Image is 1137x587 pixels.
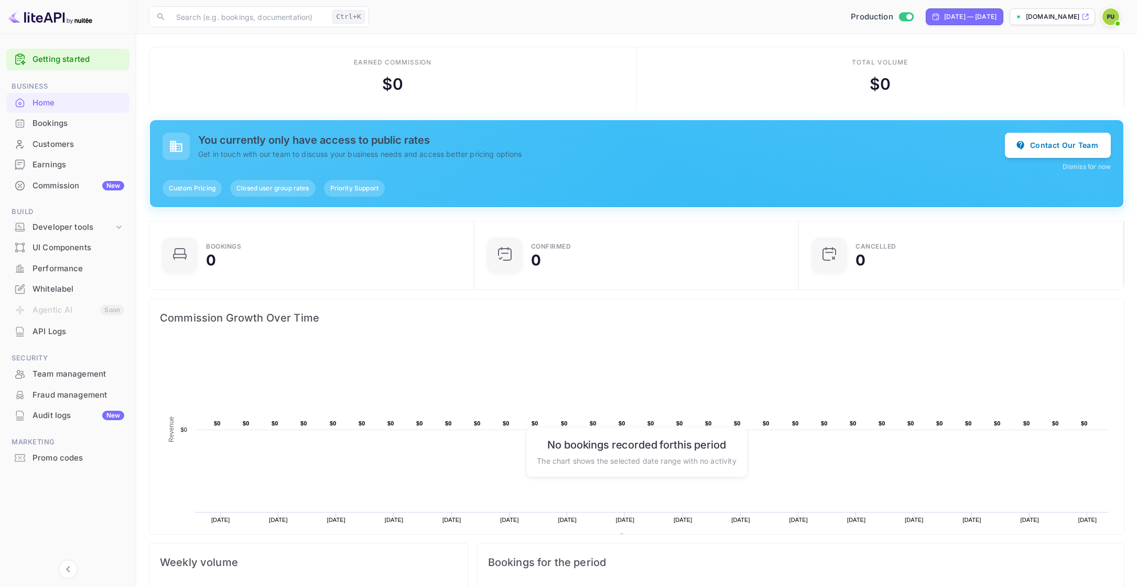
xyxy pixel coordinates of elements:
text: [DATE] [442,517,461,523]
text: $0 [300,420,307,426]
text: $0 [180,426,187,433]
div: 0 [856,253,865,268]
button: Contact Our Team [1005,133,1111,158]
span: Bookings for the period [488,554,1113,571]
text: [DATE] [731,517,750,523]
div: Earnings [33,159,124,171]
div: New [102,411,124,420]
a: Customers [6,134,129,154]
text: [DATE] [905,517,924,523]
span: Weekly volume [160,554,458,571]
span: Production [851,11,893,23]
div: UI Components [33,242,124,254]
text: $0 [792,420,799,426]
div: Customers [6,134,129,155]
p: [DOMAIN_NAME] [1026,12,1079,22]
text: [DATE] [211,517,230,523]
h6: No bookings recorded for this period [537,439,736,451]
text: $0 [936,420,943,426]
text: $0 [590,420,597,426]
text: $0 [1023,420,1030,426]
div: Team management [6,364,129,385]
button: Collapse navigation [59,560,78,579]
div: Bookings [206,243,241,250]
div: API Logs [33,326,124,338]
span: Marketing [6,436,129,448]
a: Home [6,93,129,112]
span: Commission Growth Over Time [160,309,1113,326]
div: Earnings [6,155,129,175]
div: 0 [206,253,216,268]
div: Confirmed [531,243,571,250]
text: $0 [619,420,625,426]
text: $0 [879,420,885,426]
text: $0 [994,420,1001,426]
text: Revenue [629,533,655,541]
text: $0 [965,420,972,426]
div: Customers [33,138,124,151]
a: Team management [6,364,129,383]
p: Get in touch with our team to discuss your business needs and access better pricing options [198,148,1005,159]
input: Search (e.g. bookings, documentation) [170,6,328,27]
div: [DATE] — [DATE] [944,12,997,22]
text: [DATE] [962,517,981,523]
text: [DATE] [500,517,519,523]
h5: You currently only have access to public rates [198,134,1005,146]
div: Total volume [852,58,908,67]
a: API Logs [6,322,129,341]
text: $0 [387,420,394,426]
button: Dismiss for now [1063,162,1111,172]
span: Custom Pricing [163,184,222,193]
div: Ctrl+K [332,10,365,24]
div: Switch to Sandbox mode [847,11,917,23]
a: Performance [6,259,129,278]
a: Audit logsNew [6,405,129,425]
text: $0 [763,420,770,426]
span: Business [6,81,129,92]
text: $0 [214,420,221,426]
span: Security [6,353,129,364]
text: $0 [647,420,654,426]
span: Priority Support [324,184,385,193]
div: New [102,181,124,190]
text: $0 [1081,420,1088,426]
text: [DATE] [558,517,577,523]
div: Commission [33,180,124,192]
img: Feot1000 User [1102,8,1119,25]
div: $ 0 [870,72,891,96]
div: Home [33,97,124,109]
div: Bookings [6,113,129,134]
div: 0 [531,253,541,268]
text: [DATE] [269,517,288,523]
text: $0 [1052,420,1059,426]
text: $0 [272,420,278,426]
div: Audit logsNew [6,405,129,426]
p: The chart shows the selected date range with no activity [537,455,736,466]
a: Promo codes [6,448,129,467]
div: $ 0 [382,72,403,96]
text: [DATE] [847,517,866,523]
text: $0 [821,420,828,426]
text: $0 [416,420,423,426]
div: Home [6,93,129,113]
text: $0 [503,420,510,426]
a: Fraud management [6,385,129,404]
div: Fraud management [33,389,124,401]
text: $0 [532,420,538,426]
text: $0 [474,420,481,426]
img: LiteAPI logo [8,8,92,25]
div: API Logs [6,322,129,342]
text: $0 [705,420,712,426]
text: [DATE] [789,517,808,523]
a: CommissionNew [6,176,129,195]
div: Promo codes [6,448,129,468]
div: Getting started [6,49,129,70]
span: Build [6,206,129,218]
div: Performance [6,259,129,279]
a: Whitelabel [6,279,129,298]
text: $0 [561,420,568,426]
text: $0 [850,420,857,426]
text: $0 [907,420,914,426]
a: Getting started [33,54,124,66]
div: Whitelabel [33,283,124,295]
